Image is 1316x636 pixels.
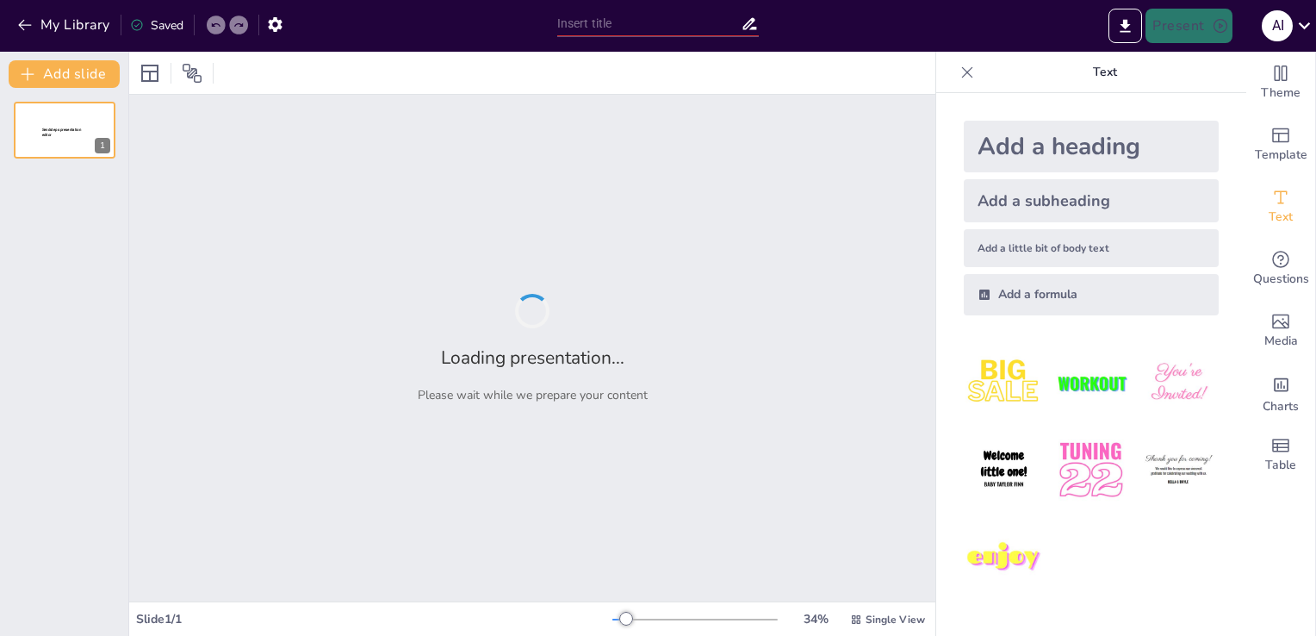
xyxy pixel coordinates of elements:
button: Present [1145,9,1232,43]
div: 1 [14,102,115,159]
span: Table [1265,456,1296,475]
span: Sendsteps presentation editor [42,128,81,137]
p: Text [981,52,1229,93]
span: Template [1255,146,1307,165]
div: Add ready made slides [1246,114,1315,176]
div: 1 [95,138,110,153]
button: A I [1262,9,1293,43]
button: Export to PowerPoint [1108,9,1142,43]
div: Change the overall theme [1246,52,1315,114]
div: Add a table [1246,424,1315,486]
span: Media [1264,332,1298,351]
div: Add text boxes [1246,176,1315,238]
span: Text [1269,208,1293,227]
span: Theme [1261,84,1300,103]
span: Single View [866,613,925,627]
div: Add images, graphics, shapes or video [1246,300,1315,362]
div: 34 % [795,611,836,627]
span: Position [182,63,202,84]
button: Add slide [9,60,120,88]
p: Please wait while we prepare your content [418,387,648,403]
div: Add charts and graphs [1246,362,1315,424]
img: 3.jpeg [1139,343,1219,423]
img: 4.jpeg [964,430,1044,510]
img: 1.jpeg [964,343,1044,423]
div: A I [1262,10,1293,41]
img: 2.jpeg [1051,343,1131,423]
span: Charts [1263,397,1299,416]
div: Slide 1 / 1 [136,611,612,627]
div: Add a subheading [964,179,1219,222]
div: Saved [130,17,183,34]
div: Add a little bit of body text [964,229,1219,267]
span: Questions [1253,270,1309,289]
button: My Library [13,11,117,39]
div: Get real-time input from your audience [1246,238,1315,300]
input: Insert title [557,11,742,36]
img: 7.jpeg [964,518,1044,598]
img: 5.jpeg [1051,430,1131,510]
img: 6.jpeg [1139,430,1219,510]
div: Layout [136,59,164,87]
div: Add a heading [964,121,1219,172]
h2: Loading presentation... [441,346,624,370]
div: Add a formula [964,274,1219,315]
